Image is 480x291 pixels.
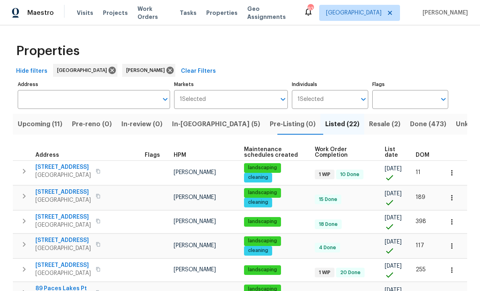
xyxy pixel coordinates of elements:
span: In-[GEOGRAPHIC_DATA] (5) [172,119,260,130]
span: cleaning [245,199,271,206]
span: [DATE] [385,239,402,245]
span: Pre-reno (0) [72,119,112,130]
span: 117 [416,243,424,248]
label: Individuals [292,82,368,87]
span: Properties [16,47,80,55]
button: Open [438,94,449,105]
span: [PERSON_NAME] [419,9,468,17]
span: 18 Done [316,221,341,228]
span: 10 Done [337,171,363,178]
span: 189 [416,195,425,200]
span: HPM [174,152,186,158]
span: [GEOGRAPHIC_DATA] [35,269,91,277]
span: [STREET_ADDRESS] [35,188,91,196]
span: [STREET_ADDRESS] [35,261,91,269]
label: Markets [174,82,288,87]
span: Clear Filters [181,66,216,76]
span: List date [385,147,402,158]
span: Listed (22) [325,119,359,130]
span: Work Order Completion [315,147,371,158]
span: [PERSON_NAME] [126,66,168,74]
span: [STREET_ADDRESS] [35,163,91,171]
button: Open [358,94,369,105]
span: [GEOGRAPHIC_DATA] [57,66,110,74]
span: 255 [416,267,426,273]
div: [GEOGRAPHIC_DATA] [53,64,117,77]
span: Maintenance schedules created [244,147,301,158]
span: 4 Done [316,244,339,251]
span: cleaning [245,247,271,254]
span: 1 Selected [297,96,324,103]
span: Address [35,152,59,158]
span: Maestro [27,9,54,17]
span: landscaping [245,189,280,196]
span: In-review (0) [121,119,162,130]
span: 398 [416,219,426,224]
span: Hide filters [16,66,47,76]
span: DOM [416,152,429,158]
span: [PERSON_NAME] [174,243,216,248]
span: landscaping [245,238,280,244]
span: Projects [103,9,128,17]
span: [PERSON_NAME] [174,267,216,273]
span: landscaping [245,266,280,273]
span: Properties [206,9,238,17]
span: 11 [416,170,421,175]
span: 1 WIP [316,171,334,178]
span: [STREET_ADDRESS] [35,213,91,221]
span: [GEOGRAPHIC_DATA] [326,9,382,17]
span: [STREET_ADDRESS] [35,236,91,244]
button: Open [277,94,289,105]
span: 15 Done [316,196,341,203]
button: Open [160,94,171,105]
span: 1 Selected [180,96,206,103]
span: [GEOGRAPHIC_DATA] [35,221,91,229]
span: Flags [145,152,160,158]
span: [GEOGRAPHIC_DATA] [35,244,91,252]
span: [PERSON_NAME] [174,219,216,224]
span: [DATE] [385,263,402,269]
span: Done (473) [410,119,446,130]
div: 93 [308,5,313,13]
span: 20 Done [337,269,364,276]
button: Clear Filters [178,64,219,79]
label: Address [18,82,170,87]
span: Tasks [180,10,197,16]
button: Hide filters [13,64,51,79]
div: [PERSON_NAME] [122,64,175,77]
span: Visits [77,9,93,17]
span: Geo Assignments [247,5,294,21]
span: [PERSON_NAME] [174,170,216,175]
span: [DATE] [385,191,402,197]
span: landscaping [245,218,280,225]
span: [GEOGRAPHIC_DATA] [35,196,91,204]
label: Flags [372,82,448,87]
span: [PERSON_NAME] [174,195,216,200]
span: cleaning [245,174,271,181]
span: Work Orders [137,5,170,21]
span: Upcoming (11) [18,119,62,130]
span: Resale (2) [369,119,400,130]
span: [DATE] [385,166,402,172]
span: 1 WIP [316,269,334,276]
span: [DATE] [385,215,402,221]
span: [GEOGRAPHIC_DATA] [35,171,91,179]
span: landscaping [245,164,280,171]
span: Pre-Listing (0) [270,119,316,130]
